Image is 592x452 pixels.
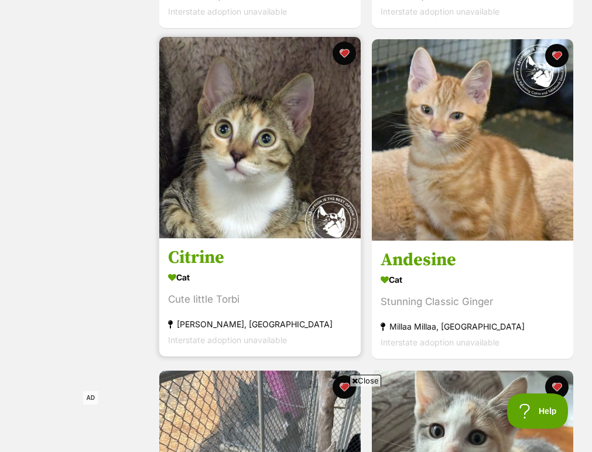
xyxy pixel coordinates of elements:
h3: Citrine [168,247,352,269]
img: Andesine [372,39,573,241]
span: Interstate adoption unavailable [168,6,287,16]
button: favourite [545,375,569,399]
span: AD [83,391,98,405]
iframe: Help Scout Beacon - Open [507,393,569,429]
img: Citrine [159,37,361,238]
button: favourite [333,375,356,399]
span: Interstate adoption unavailable [381,338,499,348]
div: Cute little Torbi [168,292,352,308]
div: [PERSON_NAME], [GEOGRAPHIC_DATA] [168,317,352,333]
span: Interstate adoption unavailable [381,6,499,16]
div: Cat [381,272,564,289]
a: Citrine Cat Cute little Torbi [PERSON_NAME], [GEOGRAPHIC_DATA] Interstate adoption unavailable fa... [159,238,361,357]
div: Cat [168,269,352,286]
div: Millaa Millaa, [GEOGRAPHIC_DATA] [381,319,564,335]
a: Andesine Cat Stunning Classic Ginger Millaa Millaa, [GEOGRAPHIC_DATA] Interstate adoption unavail... [372,241,573,359]
button: favourite [545,44,569,67]
div: Stunning Classic Ginger [381,295,564,310]
button: favourite [333,42,356,65]
h3: Andesine [381,249,564,272]
span: Interstate adoption unavailable [168,335,287,345]
span: Close [350,375,381,386]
